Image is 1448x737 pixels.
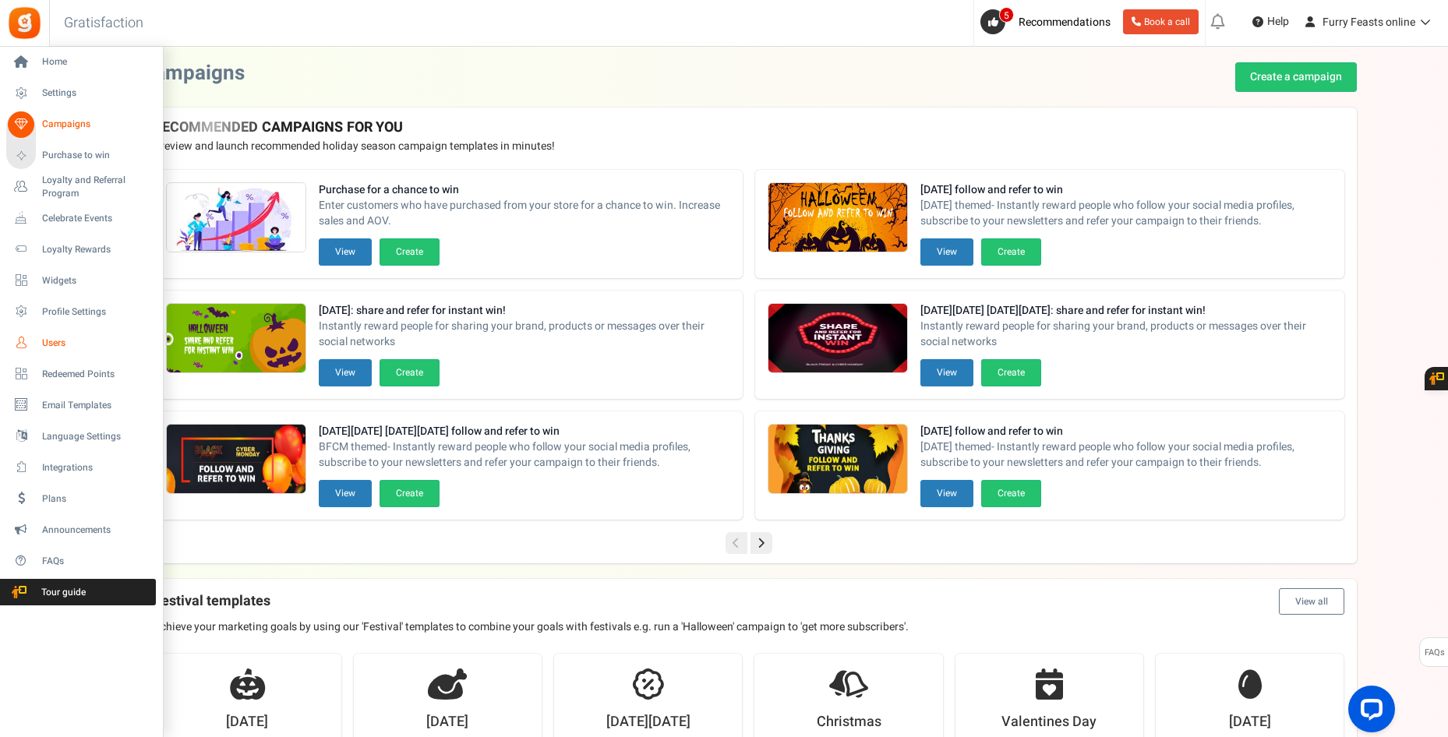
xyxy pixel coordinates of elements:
span: Language Settings [42,430,151,443]
span: FAQs [42,555,151,568]
p: Achieve your marketing goals by using our 'Festival' templates to combine your goals with festiva... [154,619,1344,635]
button: View [319,359,372,386]
strong: [DATE][DATE] [DATE][DATE]: share and refer for instant win! [920,303,1332,319]
span: 5 [999,7,1014,23]
a: Help [1246,9,1295,34]
button: View [920,359,973,386]
a: Home [6,49,156,76]
img: Recommended Campaigns [768,183,907,253]
span: Email Templates [42,399,151,412]
span: Settings [42,86,151,100]
strong: [DATE] [1229,712,1271,732]
h4: RECOMMENDED CAMPAIGNS FOR YOU [154,120,1344,136]
a: Integrations [6,454,156,481]
a: Loyalty and Referral Program [6,174,156,200]
img: Recommended Campaigns [167,304,305,374]
span: Integrations [42,461,151,474]
button: View all [1279,588,1344,615]
h4: Festival templates [154,588,1344,615]
strong: [DATE] [426,712,468,732]
a: Widgets [6,267,156,294]
a: Plans [6,485,156,512]
strong: Valentines Day [1001,712,1097,732]
a: Profile Settings [6,298,156,325]
a: Purchase to win [6,143,156,169]
button: Create [981,238,1041,266]
span: Home [42,55,151,69]
span: Furry Feasts online [1323,14,1415,30]
img: Recommended Campaigns [768,425,907,495]
button: Create [981,359,1041,386]
span: Celebrate Events [42,212,151,225]
span: Announcements [42,524,151,537]
a: Celebrate Events [6,205,156,231]
img: Recommended Campaigns [167,425,305,495]
img: Recommended Campaigns [768,304,907,374]
button: View [319,480,372,507]
img: Recommended Campaigns [167,183,305,253]
strong: [DATE] [226,712,268,732]
a: Create a campaign [1235,62,1357,92]
span: Profile Settings [42,305,151,319]
span: Loyalty and Referral Program [42,174,156,200]
strong: Purchase for a chance to win [319,182,730,198]
span: BFCM themed- Instantly reward people who follow your social media profiles, subscribe to your new... [319,439,730,471]
span: [DATE] themed- Instantly reward people who follow your social media profiles, subscribe to your n... [920,198,1332,229]
h3: Gratisfaction [47,8,161,39]
button: Create [380,359,440,386]
span: Redeemed Points [42,368,151,381]
a: Email Templates [6,392,156,418]
strong: [DATE] follow and refer to win [920,182,1332,198]
span: Loyalty Rewards [42,243,151,256]
strong: [DATE]: share and refer for instant win! [319,303,730,319]
a: Announcements [6,517,156,543]
button: View [920,238,973,266]
img: Gratisfaction [7,5,42,41]
a: FAQs [6,548,156,574]
a: Settings [6,80,156,107]
strong: [DATE][DATE] [DATE][DATE] follow and refer to win [319,424,730,439]
a: Language Settings [6,423,156,450]
span: Instantly reward people for sharing your brand, products or messages over their social networks [319,319,730,350]
h2: Campaigns [141,62,245,85]
span: Plans [42,492,151,506]
button: View [319,238,372,266]
strong: [DATE][DATE] [606,712,690,732]
button: Create [380,238,440,266]
span: Recommendations [1019,14,1111,30]
span: Purchase to win [42,149,151,162]
a: Users [6,330,156,356]
a: Redeemed Points [6,361,156,387]
a: Campaigns [6,111,156,138]
a: Loyalty Rewards [6,236,156,263]
span: Instantly reward people for sharing your brand, products or messages over their social networks [920,319,1332,350]
strong: [DATE] follow and refer to win [920,424,1332,439]
span: Enter customers who have purchased from your store for a chance to win. Increase sales and AOV. [319,198,730,229]
button: View [920,480,973,507]
button: Create [380,480,440,507]
span: [DATE] themed- Instantly reward people who follow your social media profiles, subscribe to your n... [920,439,1332,471]
p: Preview and launch recommended holiday season campaign templates in minutes! [154,139,1344,154]
span: FAQs [1424,638,1445,668]
span: Help [1263,14,1289,30]
span: Campaigns [42,118,151,131]
strong: Christmas [817,712,881,732]
a: Book a call [1123,9,1199,34]
span: Widgets [42,274,151,287]
span: Users [42,337,151,350]
span: Tour guide [7,586,116,599]
a: 5 Recommendations [980,9,1117,34]
button: Create [981,480,1041,507]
